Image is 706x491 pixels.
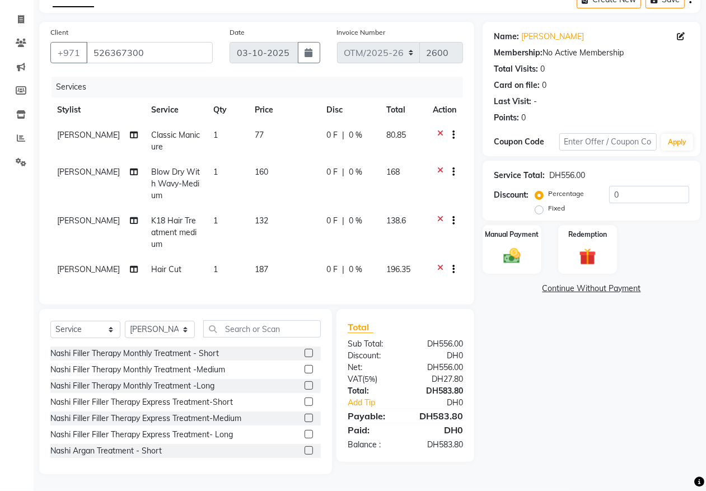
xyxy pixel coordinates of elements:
span: 0 % [349,166,362,178]
div: Points: [494,112,519,124]
span: 0 F [326,129,338,141]
span: Total [348,321,373,333]
span: Blow Dry With Wavy-Medium [151,167,200,200]
div: - [534,96,537,107]
th: Price [248,97,320,123]
div: DH556.00 [405,362,471,373]
span: Classic Manicure [151,130,200,152]
div: DH583.80 [405,439,471,451]
label: Date [230,27,245,38]
label: Fixed [548,203,565,213]
span: 132 [255,216,268,226]
span: | [342,215,344,227]
th: Service [144,97,207,123]
div: ( ) [339,373,405,385]
div: DH583.80 [405,385,471,397]
div: Coupon Code [494,136,559,148]
div: DH583.80 [405,409,471,423]
span: VAT [348,374,362,384]
div: Total Visits: [494,63,538,75]
div: Balance : [339,439,405,451]
a: Continue Without Payment [485,283,698,294]
a: [PERSON_NAME] [521,31,584,43]
span: [PERSON_NAME] [57,264,120,274]
div: DH27.80 [405,373,471,385]
span: 1 [213,216,218,226]
div: 0 [542,80,546,91]
span: 0 % [349,264,362,275]
div: Services [52,77,471,97]
span: 0 % [349,215,362,227]
div: Nashi Filler Therapy Monthly Treatment -Long [50,380,214,392]
button: Apply [661,134,693,151]
span: 5% [364,375,375,384]
div: Nashi Filler Therapy Monthly Treatment - Short [50,348,219,359]
div: Membership: [494,47,543,59]
div: Nashi Filler Filler Therapy Express Treatment-Medium [50,413,241,424]
span: [PERSON_NAME] [57,167,120,177]
div: Payable: [339,409,405,423]
div: Service Total: [494,170,545,181]
label: Client [50,27,68,38]
span: 187 [255,264,268,274]
div: No Active Membership [494,47,689,59]
div: DH556.00 [405,338,471,350]
th: Action [426,97,463,123]
div: Discount: [494,189,529,201]
div: 0 [521,112,526,124]
div: Last Visit: [494,96,531,107]
label: Manual Payment [485,230,539,240]
span: 0 F [326,166,338,178]
label: Invoice Number [337,27,386,38]
span: 77 [255,130,264,140]
span: Hair Cut [151,264,181,274]
span: [PERSON_NAME] [57,216,120,226]
input: Enter Offer / Coupon Code [559,133,657,151]
div: Nashi Argan Treatment - Short [50,445,162,457]
div: Name: [494,31,519,43]
div: Total: [339,385,405,397]
span: K18 Hair Treatment medium [151,216,197,249]
div: DH556.00 [549,170,585,181]
span: | [342,166,344,178]
span: 80.85 [386,130,406,140]
a: Add Tip [339,397,417,409]
img: _cash.svg [498,246,525,265]
span: 0 % [349,129,362,141]
div: DH0 [405,423,471,437]
span: [PERSON_NAME] [57,130,120,140]
div: Sub Total: [339,338,405,350]
div: 0 [540,63,545,75]
span: 196.35 [386,264,410,274]
div: Card on file: [494,80,540,91]
div: Discount: [339,350,405,362]
div: Nashi Filler Filler Therapy Express Treatment- Long [50,429,233,441]
label: Redemption [568,230,607,240]
span: | [342,264,344,275]
th: Total [380,97,426,123]
img: _gift.svg [574,246,601,267]
span: 0 F [326,215,338,227]
th: Stylist [50,97,144,123]
span: | [342,129,344,141]
span: 1 [213,130,218,140]
button: +971 [50,42,87,63]
span: 168 [386,167,400,177]
div: Nashi Filler Therapy Monthly Treatment -Medium [50,364,225,376]
span: 160 [255,167,268,177]
span: 1 [213,264,218,274]
div: Paid: [339,423,405,437]
label: Percentage [548,189,584,199]
div: DH0 [417,397,471,409]
span: 138.6 [386,216,406,226]
div: Nashi Filler Filler Therapy Express Treatment-Short [50,396,233,408]
div: Net: [339,362,405,373]
input: Search or Scan [203,320,321,338]
div: DH0 [405,350,471,362]
input: Search by Name/Mobile/Email/Code [86,42,213,63]
span: 1 [213,167,218,177]
th: Qty [207,97,248,123]
th: Disc [320,97,380,123]
span: 0 F [326,264,338,275]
